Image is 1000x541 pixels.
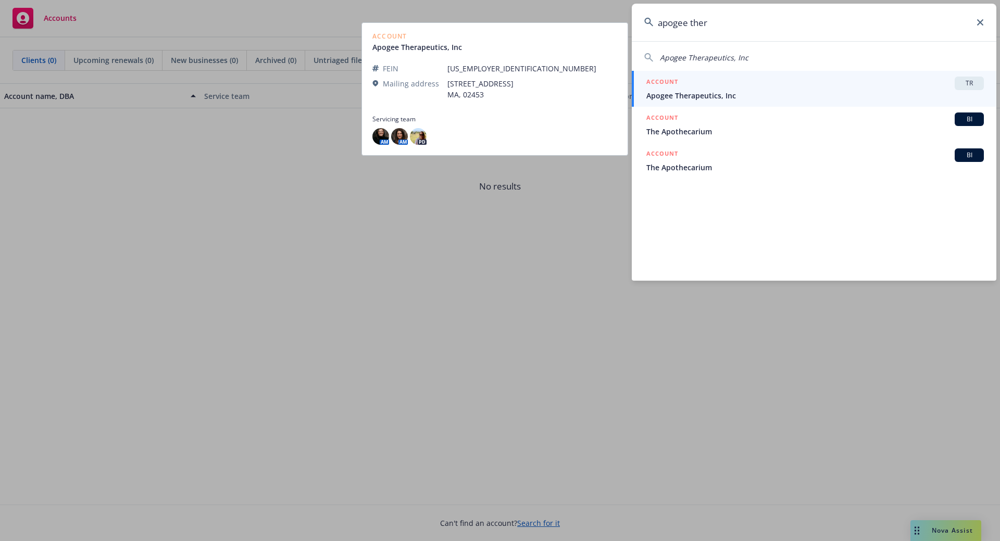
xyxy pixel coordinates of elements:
input: Search... [632,4,996,41]
h5: ACCOUNT [646,112,678,125]
span: Apogee Therapeutics, Inc [660,53,748,62]
span: Apogee Therapeutics, Inc [646,90,984,101]
a: ACCOUNTBIThe Apothecarium [632,107,996,143]
span: The Apothecarium [646,126,984,137]
span: The Apothecarium [646,162,984,173]
span: TR [959,79,980,88]
a: ACCOUNTTRApogee Therapeutics, Inc [632,71,996,107]
h5: ACCOUNT [646,77,678,89]
h5: ACCOUNT [646,148,678,161]
span: BI [959,115,980,124]
a: ACCOUNTBIThe Apothecarium [632,143,996,179]
span: BI [959,150,980,160]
